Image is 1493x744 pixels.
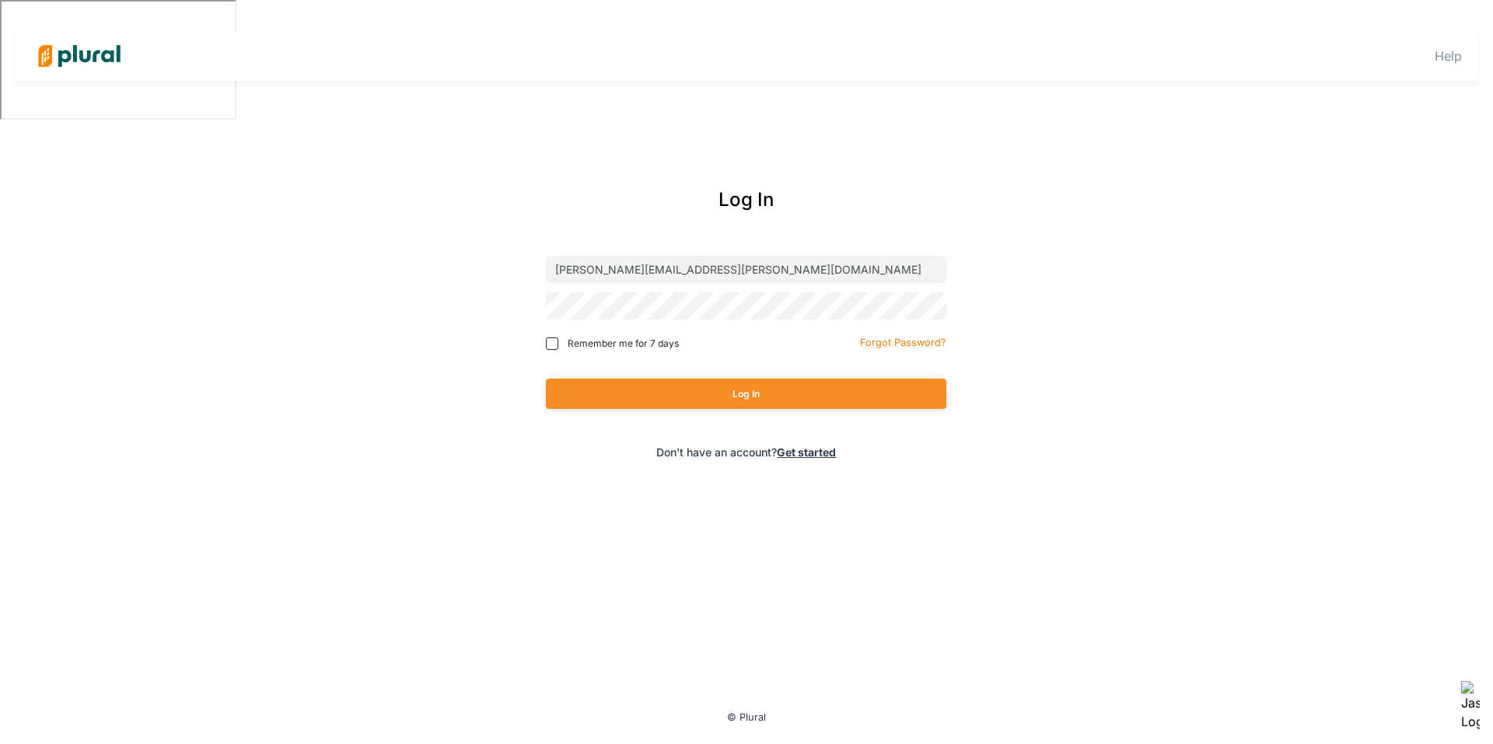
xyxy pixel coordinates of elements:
[25,29,134,83] img: Logo for Plural
[860,334,946,349] a: Forgot Password?
[480,444,1014,460] div: Don't have an account?
[1435,48,1462,64] a: Help
[727,711,766,723] small: © Plural
[480,186,1014,214] div: Log In
[546,337,558,350] input: Remember me for 7 days
[568,337,679,351] span: Remember me for 7 days
[546,379,946,409] button: Log In
[546,256,946,283] input: Email address
[777,445,836,459] a: Get started
[860,337,946,348] small: Forgot Password?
